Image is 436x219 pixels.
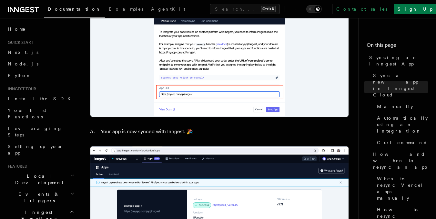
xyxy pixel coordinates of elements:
[370,148,428,173] a: How and when to resync an app
[8,96,75,101] span: Install the SDK
[377,139,428,146] span: Curl command
[374,112,428,137] a: Automatically using an integration
[8,50,38,55] span: Next.js
[151,6,185,12] span: AgentKit
[5,40,33,45] span: Quick start
[373,72,428,98] span: Sync a new app in Inngest Cloud
[147,2,189,17] a: AgentKit
[332,4,391,14] a: Contact sales
[370,70,428,101] a: Sync a new app in Inngest Cloud
[5,93,76,105] a: Install the SDK
[5,141,76,159] a: Setting up your app
[5,170,76,188] button: Local Development
[109,6,143,12] span: Examples
[374,101,428,112] a: Manually
[377,175,428,201] span: When to resync Vercel apps manually
[5,46,76,58] a: Next.js
[8,126,62,137] span: Leveraging Steps
[377,115,428,134] span: Automatically using an integration
[369,54,428,67] span: Syncing an Inngest App
[5,123,76,141] a: Leveraging Steps
[367,52,428,70] a: Syncing an Inngest App
[374,137,428,148] a: Curl command
[5,191,70,204] span: Events & Triggers
[8,73,31,78] span: Python
[377,103,413,110] span: Manually
[8,26,26,32] span: Home
[5,173,70,186] span: Local Development
[5,164,27,169] span: Features
[5,86,36,92] span: Inngest tour
[5,188,76,206] button: Events & Triggers
[5,105,76,123] a: Your first Functions
[374,173,428,204] a: When to resync Vercel apps manually
[8,108,46,119] span: Your first Functions
[373,151,428,170] span: How and when to resync an app
[8,61,38,66] span: Node.js
[105,2,147,17] a: Examples
[367,41,428,52] h4: On this page
[5,58,76,70] a: Node.js
[5,70,76,81] a: Python
[306,5,322,13] button: Toggle dark mode
[5,23,76,35] a: Home
[44,2,105,18] a: Documentation
[210,4,279,14] button: Search...Ctrl+K
[48,6,101,12] span: Documentation
[8,144,63,155] span: Setting up your app
[99,127,349,136] li: Your app is now synced with Inngest. 🎉
[261,6,276,12] kbd: Ctrl+K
